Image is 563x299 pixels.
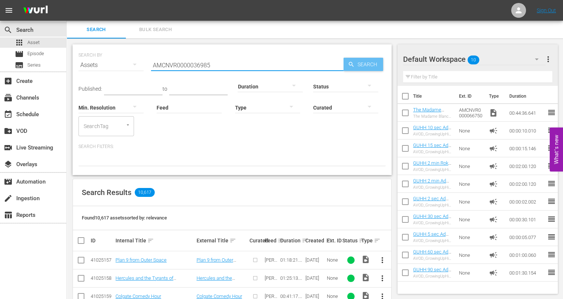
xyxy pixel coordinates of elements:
div: [DATE] [305,275,325,281]
span: sort [325,237,332,244]
button: Open Feedback Widget [550,128,563,172]
span: sort [147,237,154,244]
td: 00:00:30.101 [506,211,547,228]
div: Feed [265,236,278,245]
span: more_vert [378,256,387,265]
span: Ad [489,233,497,242]
span: Published: [78,86,102,92]
div: 01:25:13.476 [280,275,303,281]
div: AVOD_GrowingUpHipHopWeTV_WillBeRightBack _15sec_RB24_S01398805005 [413,149,453,154]
span: reorder [547,144,556,152]
div: AVOD_GrowingUpHipHopWeTV_WillBeRightBack _2Min_RB24_S01398805001 [413,185,453,190]
td: None [456,175,486,193]
div: Duration [280,236,303,245]
a: Hercules and the Tyrants of [GEOGRAPHIC_DATA] [197,275,241,292]
span: sort [359,237,365,244]
td: 00:01:30.154 [506,264,547,282]
a: GUHH 10 sec Ad Slate [413,125,451,136]
a: GUHH 5 sec Ad Slate [413,231,449,242]
span: Channels [4,93,13,102]
div: None [327,257,340,263]
div: Default Workspace [403,49,546,70]
a: GUHH 2 min Ad Slate [413,178,449,189]
a: GUHH 30 sec Ad Slate [413,214,451,225]
div: AVOD_GrowingUpHipHopWeTV_WillBeRightBack _30sec_RB24_S01398805004 [413,221,453,225]
span: Video [361,255,370,264]
div: Assets [78,55,144,75]
span: reorder [547,232,556,241]
span: Automation [4,177,13,186]
td: None [456,211,486,228]
span: reorder [547,161,556,170]
span: reorder [547,197,556,206]
span: Schedule [4,110,13,119]
span: Search [71,26,121,34]
a: GUHH 15 sec Ad Slate [413,142,451,154]
a: Colgate Comedy Hour [115,293,161,299]
span: Overlays [4,160,13,169]
td: 00:00:10.010 [506,122,547,140]
td: None [456,140,486,157]
td: 00:00:15.146 [506,140,547,157]
a: GUHH 2 sec Ad Slate [413,196,449,207]
span: reorder [547,108,556,117]
span: Ad [489,162,497,171]
span: sort [278,237,284,244]
div: Type [361,236,372,245]
span: more_vert [378,274,387,283]
span: reorder [547,179,556,188]
span: Asset [27,39,40,46]
span: Ad [489,197,497,206]
span: Ad [489,268,497,277]
a: The Madame Blanc Mysteries 103: Episode 3 [413,107,447,124]
td: 00:00:05.077 [506,228,547,246]
span: Series [15,61,24,70]
span: Bulk Search [130,26,181,34]
span: menu [4,6,13,15]
span: reorder [547,215,556,224]
span: Live Streaming [4,143,13,152]
button: more_vert [543,50,552,68]
div: None [327,293,340,299]
div: External Title [197,236,247,245]
div: 00:41:17.933 [280,293,303,299]
span: 10,617 [135,188,155,197]
div: Ext. ID [327,238,340,243]
div: None [327,275,340,281]
span: more_vert [543,55,552,64]
th: Title [413,86,455,107]
span: Ad [489,215,497,224]
td: None [456,246,486,264]
div: AVOD_GrowingUpHipHopWeTV_WillBeRightBack _2sec_RB24_S01398805008 [413,203,453,208]
div: Internal Title [115,236,194,245]
span: to [162,86,167,92]
div: Status [342,236,359,245]
div: The Madame Blanc Mysteries 103: Episode 3 [413,114,453,119]
td: None [456,122,486,140]
a: Plan 9 from Outer Space [197,257,236,268]
td: None [456,193,486,211]
span: Reports [4,211,13,219]
td: 00:01:00.060 [506,246,547,264]
button: Search [344,58,383,71]
div: AVOD_GrowingUpHipHopWeTV_WillBeRightBack _2MinCountdown_RB24_S01398804001-Roku [413,167,453,172]
td: 00:44:36.641 [506,104,547,122]
a: Hercules and the Tyrants of [GEOGRAPHIC_DATA] [115,275,176,286]
td: None [456,228,486,246]
div: [DATE] [305,257,325,263]
span: 10 [468,52,479,68]
span: Ad [489,126,497,135]
div: AVOD_GrowingUpHipHopWeTV_WillBeRightBack _60sec_RB24_S01398805003 [413,256,453,261]
img: ans4CAIJ8jUAAAAAAAAAAAAAAAAAAAAAAAAgQb4GAAAAAAAAAAAAAAAAAAAAAAAAJMjXAAAAAAAAAAAAAAAAAAAAAAAAgAT5G... [18,2,53,19]
a: Colgate Comedy Hour [197,293,242,299]
span: Found 10,617 assets sorted by: relevance [82,215,167,221]
span: Search [355,58,383,71]
a: GUHH 90 sec Ad Slate [413,267,451,278]
span: Search Results [82,188,131,197]
th: Type [484,86,505,107]
button: more_vert [373,269,391,287]
div: AVOD_GrowingUpHipHopWeTV_WillBeRightBack _10sec_RB24_S01398805006 [413,132,453,137]
span: sort [229,237,236,244]
span: Asset [15,38,24,47]
span: Episode [27,50,44,57]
